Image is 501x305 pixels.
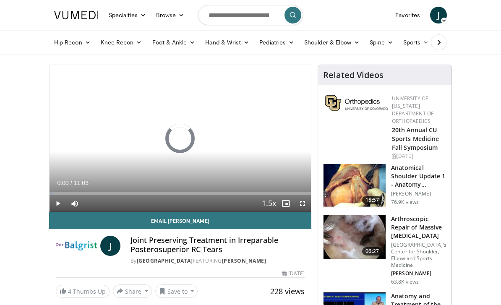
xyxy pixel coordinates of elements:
[362,196,382,204] span: 15:57
[323,70,384,80] h4: Related Videos
[74,180,89,186] span: 11:03
[50,65,311,212] video-js: Video Player
[392,95,433,125] a: University of [US_STATE] Department of Orthopaedics
[96,34,147,51] a: Knee Recon
[390,7,425,23] a: Favorites
[391,164,446,189] h3: Anatomical Shoulder Update 1 - Anatomy Demonstration
[261,195,277,212] button: Playback Rate
[56,285,110,298] a: 4 Thumbs Up
[362,247,382,255] span: 06:27
[398,34,434,51] a: Sports
[270,286,305,296] span: 228 views
[430,7,447,23] a: J
[391,242,446,269] p: [GEOGRAPHIC_DATA]'s Center for Shoulder, Elbow and Sports Medicine
[299,34,365,51] a: Shoulder & Elbow
[391,215,446,240] h3: Arthroscopic Repair of Massive [MEDICAL_DATA]
[104,7,151,23] a: Specialties
[50,195,66,212] button: Play
[54,11,99,19] img: VuMedi Logo
[198,5,303,25] input: Search topics, interventions
[70,180,72,186] span: /
[66,195,83,212] button: Mute
[391,279,419,285] p: 63.8K views
[147,34,201,51] a: Foot & Ankle
[130,236,305,254] h4: Joint Preserving Treatment in Irreparable Posterosuperior RC Tears
[391,190,446,197] p: [PERSON_NAME]
[323,215,446,285] a: 06:27 Arthroscopic Repair of Massive [MEDICAL_DATA] [GEOGRAPHIC_DATA]'s Center for Shoulder, Elbo...
[137,257,193,264] a: [GEOGRAPHIC_DATA]
[391,199,419,206] p: 76.9K views
[113,284,152,298] button: Share
[49,212,311,229] a: Email [PERSON_NAME]
[155,284,198,298] button: Save to
[294,195,311,212] button: Fullscreen
[56,236,97,256] img: Balgrist University Hospital
[391,270,446,277] p: [PERSON_NAME]
[282,270,305,277] div: [DATE]
[324,164,386,208] img: laj_3.png.150x105_q85_crop-smart_upscale.jpg
[325,95,388,111] img: 355603a8-37da-49b6-856f-e00d7e9307d3.png.150x105_q85_autocrop_double_scale_upscale_version-0.2.png
[49,34,96,51] a: Hip Recon
[151,7,190,23] a: Browse
[324,215,386,259] img: 281021_0002_1.png.150x105_q85_crop-smart_upscale.jpg
[100,236,120,256] a: J
[323,164,446,208] a: 15:57 Anatomical Shoulder Update 1 - Anatomy Demonstration [PERSON_NAME] 76.9K views
[365,34,398,51] a: Spine
[277,195,294,212] button: Enable picture-in-picture mode
[222,257,266,264] a: [PERSON_NAME]
[130,257,305,265] div: By FEATURING
[68,287,71,295] span: 4
[57,180,68,186] span: 0:00
[254,34,299,51] a: Pediatrics
[392,126,439,151] a: 20th Annual CU Sports Medicine Fall Symposium
[392,152,445,160] div: [DATE]
[50,192,311,195] div: Progress Bar
[200,34,254,51] a: Hand & Wrist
